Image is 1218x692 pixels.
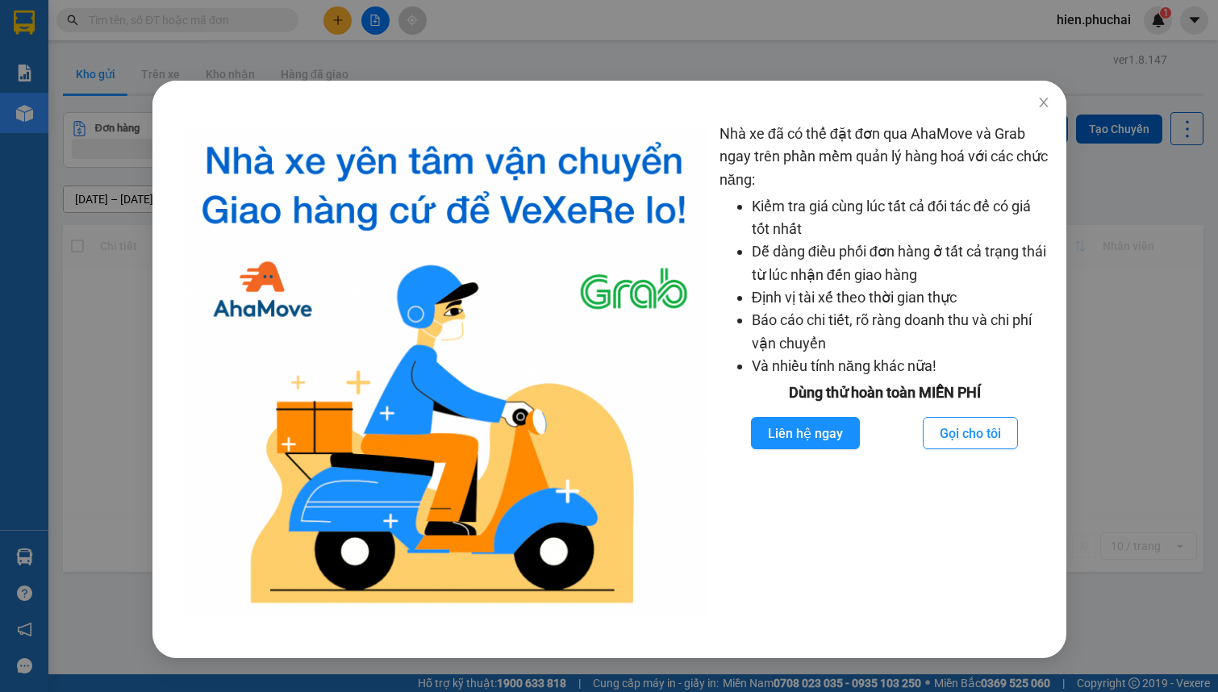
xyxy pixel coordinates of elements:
[768,423,843,444] span: Liên hệ ngay
[752,286,1050,309] li: Định vị tài xế theo thời gian thực
[940,423,1001,444] span: Gọi cho tôi
[752,355,1050,377] li: Và nhiều tính năng khác nữa!
[181,123,707,618] img: logo
[1037,96,1049,109] span: close
[1020,81,1066,126] button: Close
[923,417,1018,449] button: Gọi cho tôi
[720,123,1050,618] div: Nhà xe đã có thể đặt đơn qua AhaMove và Grab ngay trên phần mềm quản lý hàng hoá với các chức năng:
[752,195,1050,241] li: Kiểm tra giá cùng lúc tất cả đối tác để có giá tốt nhất
[752,240,1050,286] li: Dễ dàng điều phối đơn hàng ở tất cả trạng thái từ lúc nhận đến giao hàng
[720,381,1050,404] div: Dùng thử hoàn toàn MIỄN PHÍ
[752,309,1050,355] li: Báo cáo chi tiết, rõ ràng doanh thu và chi phí vận chuyển
[751,417,860,449] button: Liên hệ ngay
